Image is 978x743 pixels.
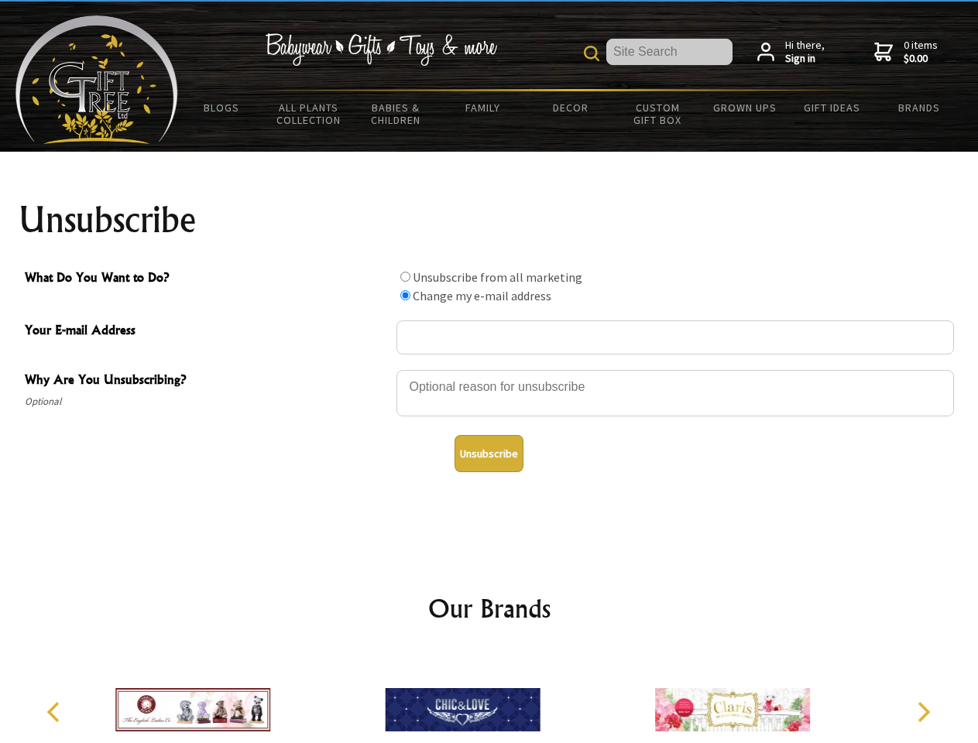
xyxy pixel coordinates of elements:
[906,695,940,729] button: Next
[876,91,963,124] a: Brands
[400,272,410,282] input: What Do You Want to Do?
[19,201,960,238] h1: Unsubscribe
[904,52,938,66] strong: $0.00
[266,91,353,136] a: All Plants Collection
[396,320,954,354] input: Your E-mail Address
[178,91,266,124] a: BLOGS
[788,91,876,124] a: Gift Ideas
[25,370,389,392] span: Why Are You Unsubscribing?
[785,52,825,66] strong: Sign in
[265,33,497,66] img: Babywear - Gifts - Toys & more
[400,290,410,300] input: What Do You Want to Do?
[614,91,702,136] a: Custom Gift Box
[25,392,389,411] span: Optional
[31,590,948,627] h2: Our Brands
[396,370,954,416] textarea: Why Are You Unsubscribing?
[352,91,440,136] a: Babies & Children
[455,435,523,472] button: Unsubscribe
[584,46,599,61] img: product search
[606,39,733,65] input: Site Search
[15,15,178,144] img: Babyware - Gifts - Toys and more...
[785,39,825,66] span: Hi there,
[413,288,551,303] label: Change my e-mail address
[701,91,788,124] a: Grown Ups
[25,268,389,290] span: What Do You Want to Do?
[904,38,938,66] span: 0 items
[25,320,389,343] span: Your E-mail Address
[39,695,73,729] button: Previous
[527,91,614,124] a: Decor
[757,39,825,66] a: Hi there,Sign in
[440,91,527,124] a: Family
[413,269,582,285] label: Unsubscribe from all marketing
[874,39,938,66] a: 0 items$0.00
